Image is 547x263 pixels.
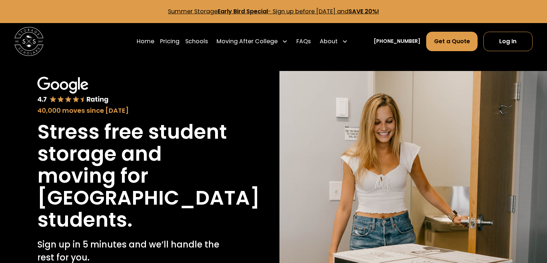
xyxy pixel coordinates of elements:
div: Moving After College [214,31,291,52]
a: Get a Quote [426,32,477,51]
a: Home [137,31,154,52]
img: Google 4.7 star rating [37,77,108,104]
a: [PHONE_NUMBER] [374,37,420,45]
h1: students. [37,209,132,231]
a: Log In [483,32,533,51]
a: Summer StorageEarly Bird Special- Sign up before [DATE] andSAVE 20%! [168,7,379,15]
a: FAQs [296,31,311,52]
a: Schools [185,31,208,52]
a: Pricing [160,31,179,52]
div: About [317,31,351,52]
div: About [320,37,338,46]
strong: SAVE 20%! [348,7,379,15]
h1: [GEOGRAPHIC_DATA] [37,187,260,209]
div: 40,000 moves since [DATE] [37,106,230,115]
div: Moving After College [216,37,278,46]
h1: Stress free student storage and moving for [37,121,230,187]
strong: Early Bird Special [218,7,268,15]
img: Storage Scholars main logo [14,27,44,56]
